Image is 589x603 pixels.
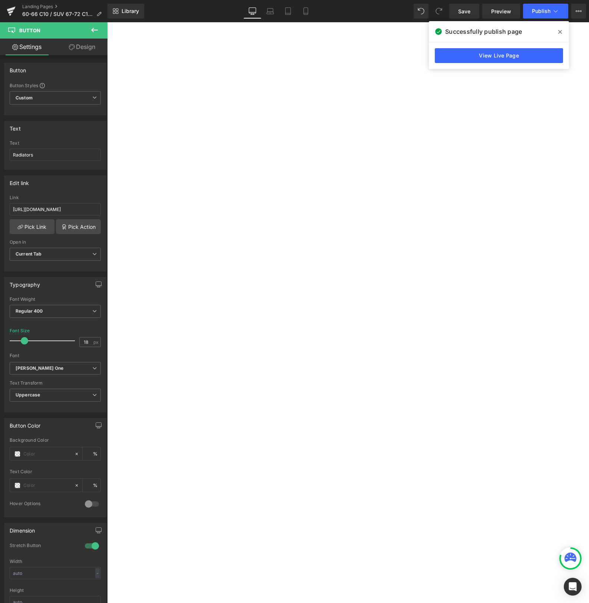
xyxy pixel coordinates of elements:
a: Pick Link [10,219,54,234]
input: https://your-shop.myshopify.com [10,203,101,215]
b: Current Tab [16,251,42,257]
span: Library [122,8,139,14]
a: Preview [482,4,520,19]
div: Dimension [10,523,35,534]
div: Text [10,121,21,132]
div: Button [10,63,26,73]
div: Typography [10,277,40,288]
div: Open in [10,240,101,245]
div: Stretch Button [10,543,77,550]
div: Text Transform [10,380,101,386]
div: Text [10,141,101,146]
a: Pick Action [56,219,101,234]
button: Undo [414,4,428,19]
b: Uppercase [16,392,40,398]
a: Mobile [297,4,315,19]
a: Tablet [279,4,297,19]
a: Landing Pages [22,4,107,10]
button: Publish [523,4,568,19]
div: Button Color [10,418,40,429]
div: Font [10,353,101,358]
div: Hover Options [10,501,77,508]
div: Width [10,559,101,564]
a: Laptop [261,4,279,19]
input: auto [10,567,101,579]
span: Button [19,27,40,33]
a: View Live Page [435,48,563,63]
a: New Library [107,4,144,19]
div: - [95,568,100,578]
div: Button Styles [10,82,101,88]
input: Color [23,450,71,458]
button: Redo [431,4,446,19]
span: Save [458,7,470,15]
span: Preview [491,7,511,15]
a: Desktop [244,4,261,19]
a: Design [55,39,109,55]
input: Color [23,481,71,490]
div: Font Size [10,328,30,333]
div: % [83,447,100,460]
span: 60-66 C10 / SUV 67-72 C10 / SUV LS SWAP [22,11,93,17]
div: Background Color [10,438,101,443]
b: Custom [16,95,33,101]
div: % [83,479,100,492]
span: Successfully publish page [445,27,522,36]
div: Open Intercom Messenger [564,578,582,596]
i: [PERSON_NAME] One [16,365,63,372]
span: Publish [532,8,550,14]
b: Regular 400 [16,308,43,314]
span: px [93,340,100,345]
div: Text Color [10,469,101,474]
div: Font Weight [10,297,101,302]
div: Height [10,588,101,593]
div: Edit link [10,176,29,186]
div: Link [10,195,101,200]
button: More [571,4,586,19]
